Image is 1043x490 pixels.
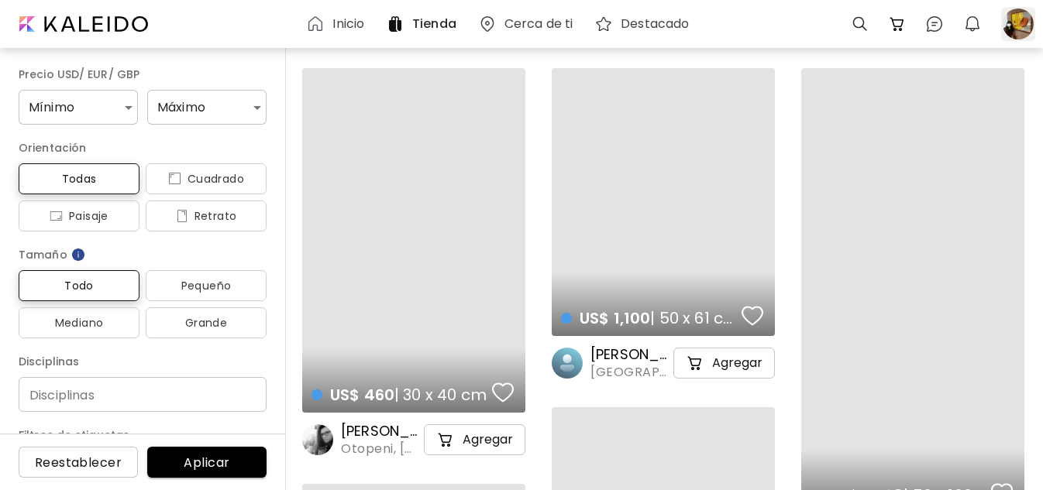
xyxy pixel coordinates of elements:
h4: | 30 x 40 cm [312,385,487,405]
span: Paisaje [31,207,127,225]
h6: [PERSON_NAME] [341,422,421,440]
img: cart-icon [686,354,704,372]
span: US$ 1,100 [580,307,650,329]
button: Mediano [19,307,139,338]
button: Aplicar [147,447,267,478]
button: Reestablecer [19,447,138,478]
a: Destacado [594,15,695,33]
a: [PERSON_NAME]Otopeni, [GEOGRAPHIC_DATA]cart-iconAgregar [302,422,525,457]
h6: Cerca de ti [504,18,573,30]
button: cart-iconAgregar [673,348,775,379]
img: chatIcon [925,15,944,33]
button: bellIcon [959,11,986,37]
img: icon [50,210,63,222]
h6: Disciplinas [19,352,267,371]
img: icon [168,173,181,185]
a: Tienda [386,15,463,33]
h6: Orientación [19,139,267,157]
button: Pequeño [146,270,267,301]
h6: Destacado [621,18,689,30]
button: Grande [146,307,267,338]
button: Todas [19,163,139,194]
span: Grande [158,314,254,332]
a: Cerca de ti [478,15,579,33]
span: Reestablecer [31,454,126,471]
button: iconPaisaje [19,200,139,231]
span: Mediano [31,314,127,332]
button: Todo [19,270,139,301]
a: Inicio [306,15,370,33]
span: Aplicar [160,454,254,471]
a: [PERSON_NAME][GEOGRAPHIC_DATA], [GEOGRAPHIC_DATA]cart-iconAgregar [552,345,775,381]
img: cart-icon [436,430,455,449]
img: bellIcon [963,15,982,33]
span: Pequeño [158,276,254,295]
button: iconCuadrado [146,163,267,194]
img: info [71,247,86,262]
h6: [PERSON_NAME] [590,345,670,364]
span: Cuadrado [158,170,254,188]
img: icon [176,210,188,222]
h6: Precio USD/ EUR/ GBP [19,65,267,84]
h4: | 50 x 61 cm [561,308,737,328]
span: [GEOGRAPHIC_DATA], [GEOGRAPHIC_DATA] [590,364,670,381]
button: cart-iconAgregar [424,424,525,455]
img: cart [888,15,907,33]
button: iconRetrato [146,200,267,231]
h5: Agregar [712,355,762,371]
h6: Tienda [412,18,456,30]
span: Todo [31,276,127,295]
h5: Agregar [463,432,513,447]
span: Otopeni, [GEOGRAPHIC_DATA] [341,440,421,457]
div: Mínimo [19,90,138,125]
a: US$ 1,100| 50 x 61 cmfavorites [552,68,775,336]
div: Máximo [147,90,267,125]
button: favorites [738,300,767,331]
span: Retrato [158,207,254,225]
span: Todas [31,170,127,188]
span: US$ 460 [330,384,394,406]
h6: Inicio [332,18,364,30]
button: favorites [488,377,518,408]
a: US$ 460| 30 x 40 cmfavorites [302,68,525,413]
h6: Filtros de etiquetas [19,426,267,444]
h6: Tamaño [19,245,267,264]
